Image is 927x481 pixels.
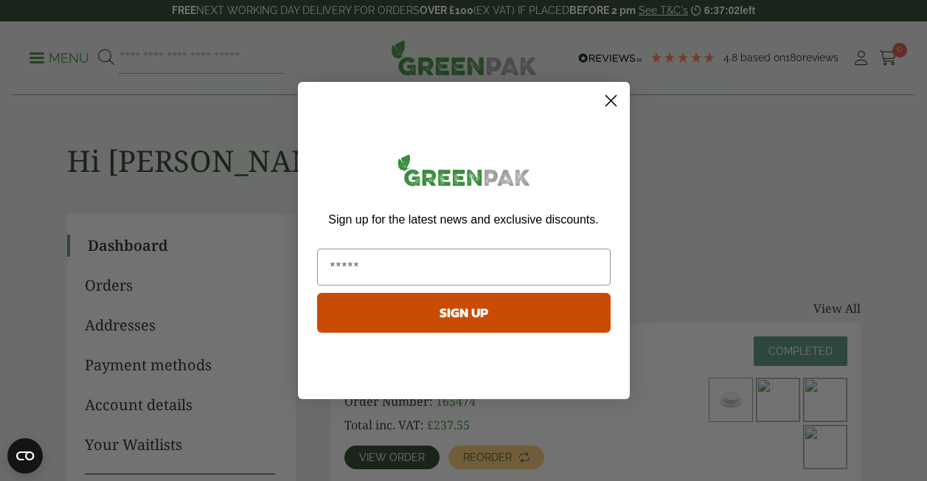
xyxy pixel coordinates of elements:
img: greenpak_logo [317,148,611,198]
input: Email [317,249,611,286]
span: Sign up for the latest news and exclusive discounts. [328,213,598,226]
button: SIGN UP [317,293,611,333]
button: Open CMP widget [7,438,43,474]
button: Close dialog [598,88,624,114]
